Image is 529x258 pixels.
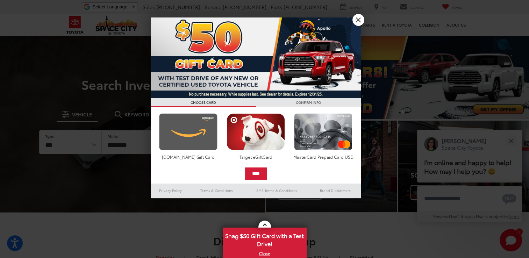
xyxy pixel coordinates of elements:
a: Privacy Policy [151,186,190,195]
h3: CHOOSE CARD [151,98,256,107]
img: targetcard.png [225,113,287,150]
img: mastercard.png [292,113,354,150]
a: Terms & Conditions [190,186,243,195]
img: amazoncard.png [157,113,219,150]
div: [DOMAIN_NAME] Gift Card [157,154,219,160]
div: Target eGiftCard [225,154,287,160]
img: 53411_top_152338.jpg [151,17,361,98]
a: SMS Terms & Conditions [244,186,310,195]
span: Snag $50 Gift Card with a Test Drive! [223,228,306,250]
a: Brand Disclaimers [310,186,361,195]
h3: CONFIRM INFO [256,98,361,107]
div: MasterCard Prepaid Card USD [292,154,354,160]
